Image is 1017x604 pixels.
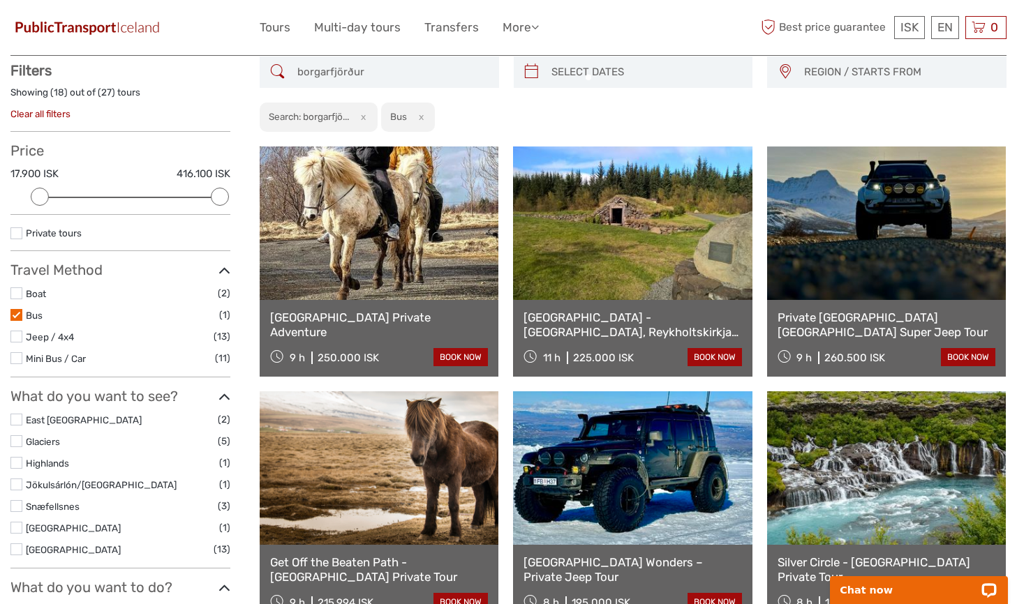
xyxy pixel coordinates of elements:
[546,60,746,84] input: SELECT DATES
[26,414,142,425] a: East [GEOGRAPHIC_DATA]
[214,541,230,557] span: (13)
[215,350,230,366] span: (11)
[988,20,1000,34] span: 0
[219,476,230,492] span: (1)
[292,60,492,84] input: SEARCH
[524,555,741,584] a: [GEOGRAPHIC_DATA] Wonders – Private Jeep Tour
[318,352,379,364] div: 250.000 ISK
[219,307,230,323] span: (1)
[218,498,230,514] span: (3)
[573,352,634,364] div: 225.000 ISK
[218,285,230,301] span: (2)
[778,310,995,339] a: Private [GEOGRAPHIC_DATA] [GEOGRAPHIC_DATA] Super Jeep Tour
[218,412,230,428] span: (2)
[10,62,52,79] strong: Filters
[260,17,290,38] a: Tours
[688,348,742,366] a: book now
[26,522,121,534] a: [GEOGRAPHIC_DATA]
[10,108,70,119] a: Clear all filters
[26,544,121,555] a: [GEOGRAPHIC_DATA]
[900,20,919,34] span: ISK
[503,17,539,38] a: More
[821,560,1017,604] iframe: LiveChat chat widget
[26,479,177,490] a: Jökulsárlón/[GEOGRAPHIC_DATA]
[269,111,349,122] h2: Search: borgarfjö...
[10,388,230,405] h3: What do you want to see?
[26,288,46,299] a: Boat
[524,310,741,339] a: [GEOGRAPHIC_DATA] - [GEOGRAPHIC_DATA], Reykholtskirkja & Langjökull
[218,433,230,449] span: (5)
[543,352,561,364] span: 11 h
[757,16,891,39] span: Best price guarantee
[424,17,479,38] a: Transfers
[433,348,488,366] a: book now
[10,17,164,38] img: 649-6460f36e-8799-4323-b450-83d04da7ab63_logo_small.jpg
[219,455,230,471] span: (1)
[10,142,230,159] h3: Price
[931,16,959,39] div: EN
[941,348,995,366] a: book now
[10,86,230,107] div: Showing ( ) out of ( ) tours
[351,110,370,124] button: x
[778,555,995,584] a: Silver Circle - [GEOGRAPHIC_DATA] Private Tour
[409,110,428,124] button: x
[26,501,80,512] a: Snæfellsnes
[796,352,812,364] span: 9 h
[290,352,305,364] span: 9 h
[798,61,1000,84] button: REGION / STARTS FROM
[26,436,60,447] a: Glaciers
[824,352,885,364] div: 260.500 ISK
[314,17,401,38] a: Multi-day tours
[214,329,230,345] span: (13)
[101,86,112,99] label: 27
[26,353,86,364] a: Mini Bus / Car
[219,520,230,536] span: (1)
[54,86,64,99] label: 18
[26,310,43,321] a: Bus
[26,331,74,342] a: Jeep / 4x4
[10,167,59,181] label: 17.900 ISK
[390,111,407,122] h2: Bus
[10,262,230,278] h3: Travel Method
[26,458,69,469] a: Highlands
[177,167,230,181] label: 416.100 ISK
[270,310,488,339] a: [GEOGRAPHIC_DATA] Private Adventure
[270,555,488,584] a: Get Off the Beaten Path - [GEOGRAPHIC_DATA] Private Tour
[10,579,230,596] h3: What do you want to do?
[26,227,82,239] a: Private tours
